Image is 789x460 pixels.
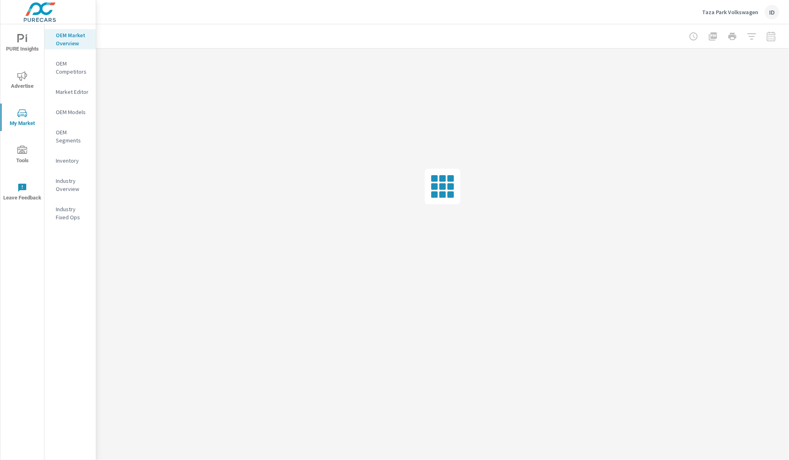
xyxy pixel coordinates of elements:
[44,29,96,49] div: OEM Market Overview
[44,57,96,78] div: OEM Competitors
[56,128,89,144] p: OEM Segments
[0,24,44,210] div: nav menu
[44,86,96,98] div: Market Editor
[44,106,96,118] div: OEM Models
[56,31,89,47] p: OEM Market Overview
[56,205,89,221] p: Industry Fixed Ops
[56,88,89,96] p: Market Editor
[44,175,96,195] div: Industry Overview
[702,8,758,16] p: Taza Park Volkswagen
[3,146,42,165] span: Tools
[56,59,89,76] p: OEM Competitors
[56,157,89,165] p: Inventory
[44,126,96,146] div: OEM Segments
[44,203,96,223] div: Industry Fixed Ops
[44,155,96,167] div: Inventory
[56,108,89,116] p: OEM Models
[3,108,42,128] span: My Market
[3,183,42,203] span: Leave Feedback
[765,5,779,19] div: ID
[3,34,42,54] span: PURE Insights
[56,177,89,193] p: Industry Overview
[3,71,42,91] span: Advertise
